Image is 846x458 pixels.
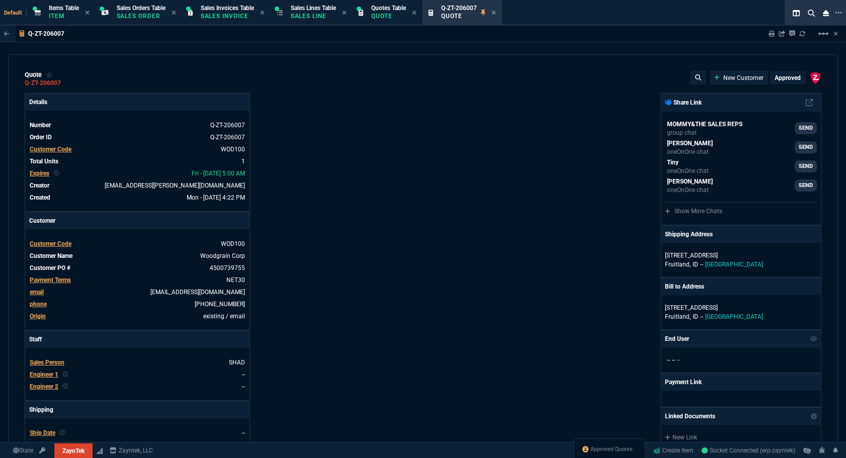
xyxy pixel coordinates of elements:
[107,446,156,455] a: msbcCompanyName
[25,71,53,79] div: quote
[4,30,10,37] nx-icon: Back to Table
[29,299,245,309] tr: 2084523801
[590,445,633,453] span: Approved Quotes
[29,144,245,154] tr: undefined
[62,370,68,379] nx-icon: Clear selected rep
[30,359,64,366] span: Sales Person
[441,5,477,12] span: Q-ZT-206007
[667,139,713,148] p: [PERSON_NAME]
[693,261,698,268] span: ID
[29,428,245,438] tr: undefined
[29,370,245,380] tr: undefined
[29,382,245,392] tr: undefined
[49,5,79,12] span: Items Table
[241,158,245,165] span: 1
[30,277,71,284] span: Payment Terms
[226,277,245,284] a: NET30
[672,356,675,363] span: --
[835,8,842,18] nx-icon: Open New Tab
[28,30,64,38] p: Q-ZT-206007
[117,5,165,12] span: Sales Orders Table
[210,122,245,129] span: See Marketplace Order
[62,382,68,391] nx-icon: Clear selected rep
[200,252,245,259] a: Woodgrain Corp
[221,146,245,153] a: WOD100
[795,141,817,153] a: SEND
[30,252,72,259] span: Customer Name
[665,303,817,312] p: [STREET_ADDRESS]
[29,132,245,142] tr: See Marketplace Order
[491,9,496,17] nx-icon: Close Tab
[705,313,763,320] span: [GEOGRAPHIC_DATA]
[49,12,79,20] p: Item
[30,264,70,271] span: Customer PO #
[210,264,245,271] a: 4500739755
[29,120,245,130] tr: See Marketplace Order
[665,208,722,215] a: Show More Chats
[25,212,249,229] p: Customer
[53,169,59,178] nx-icon: Clear selected rep
[29,287,245,297] tr: ap@woodgrain.com
[665,313,691,320] span: Fruitland,
[665,378,702,387] p: Payment Link
[833,30,838,38] a: Hide Workbench
[342,9,347,17] nx-icon: Close Tab
[59,428,65,437] nx-icon: Clear selected rep
[371,5,406,12] span: Quotes Table
[201,12,251,20] p: Sales Invoice
[667,148,713,156] p: oneOnOne chat
[25,82,61,84] a: Q-ZT-206007
[30,134,52,141] span: Order ID
[30,383,58,390] span: Engineer 2
[229,359,245,366] a: SHAD
[29,357,245,368] tr: undefined
[242,429,245,436] span: --
[10,446,36,455] a: Global State
[665,261,691,268] span: Fruitland,
[819,7,833,19] nx-icon: Close Workbench
[30,301,47,308] span: phone
[665,282,704,291] p: Bill to Address
[700,313,703,320] span: --
[242,371,245,378] a: --
[29,263,245,273] tr: undefined
[667,186,713,194] p: oneOnOne chat
[30,240,71,247] span: Customer Code
[29,251,245,261] tr: undefined
[795,122,817,134] a: SEND
[172,9,176,17] nx-icon: Close Tab
[30,313,46,320] a: Origin
[667,129,742,137] p: group chat
[665,120,817,137] a: seti.shadab@fornida.com,alicia.bostic@fornida.com,Brian.Over@fornida.com,mohammed.wafek@fornida.c...
[25,94,249,111] p: Details
[30,429,55,436] span: Ship Date
[665,412,715,421] p: Linked Documents
[667,158,709,167] p: Tiny
[30,146,71,153] span: Customer Code
[441,12,477,20] p: Quote
[693,313,698,320] span: ID
[714,73,764,82] a: New Customer
[677,356,680,363] span: --
[291,12,336,20] p: Sales Line
[665,230,713,239] p: Shipping Address
[705,261,763,268] span: [GEOGRAPHIC_DATA]
[25,331,249,348] p: Staff
[412,9,416,17] nx-icon: Close Tab
[371,12,406,20] p: Quote
[29,156,245,166] tr: undefined
[667,177,713,186] p: [PERSON_NAME]
[29,275,245,285] tr: undefined
[702,447,795,454] span: Socket Connected (erp-zayntek)
[700,261,703,268] span: --
[210,134,245,141] a: See Marketplace Order
[260,9,265,17] nx-icon: Close Tab
[665,334,689,343] p: End User
[810,334,817,343] nx-icon: Show/Hide End User to Customer
[150,289,245,296] a: [EMAIL_ADDRESS][DOMAIN_NAME]
[775,74,801,82] p: approved
[29,168,245,178] tr: undefined
[667,167,709,175] p: oneOnOne chat
[795,179,817,192] a: SEND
